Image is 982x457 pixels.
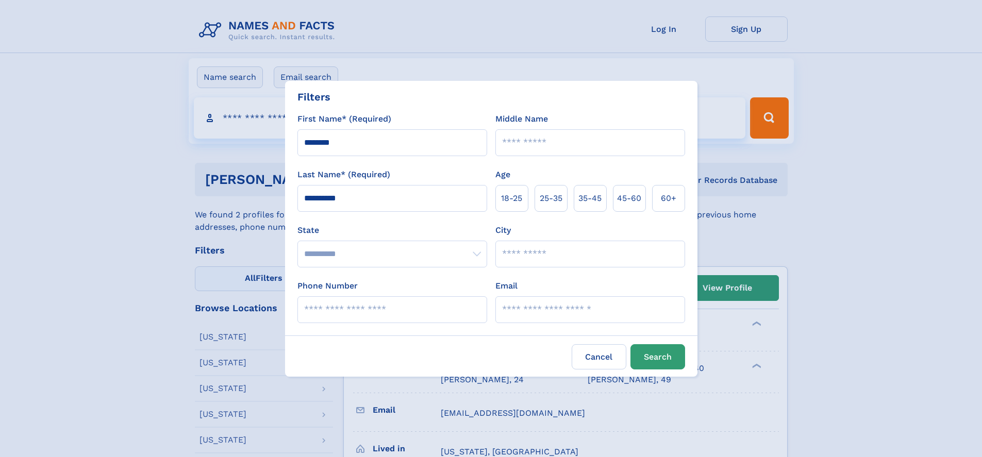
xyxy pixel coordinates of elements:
span: 25‑35 [540,192,562,205]
label: Phone Number [297,280,358,292]
button: Search [630,344,685,369]
label: Middle Name [495,113,548,125]
span: 35‑45 [578,192,602,205]
span: 18‑25 [501,192,522,205]
span: 60+ [661,192,676,205]
label: State [297,224,487,236]
label: Last Name* (Required) [297,168,390,181]
label: Cancel [572,344,626,369]
div: Filters [297,89,330,105]
label: Email [495,280,518,292]
label: Age [495,168,510,181]
span: 45‑60 [617,192,641,205]
label: City [495,224,511,236]
label: First Name* (Required) [297,113,391,125]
